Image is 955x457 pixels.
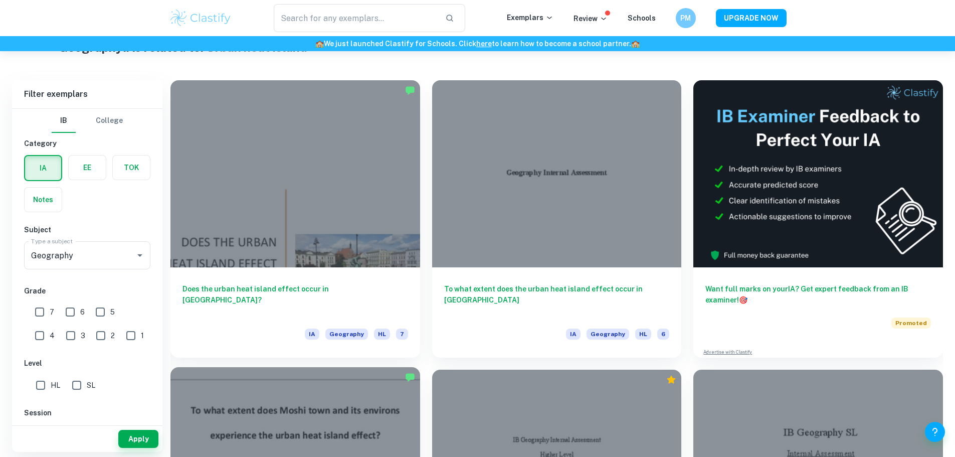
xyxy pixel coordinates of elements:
[693,80,943,267] img: Thumbnail
[405,372,415,382] img: Marked
[305,329,319,340] span: IA
[315,40,324,48] span: 🏫
[50,330,55,341] span: 4
[50,307,54,318] span: 7
[703,349,752,356] a: Advertise with Clastify
[705,283,931,306] h6: Want full marks on your IA ? Get expert feedback from an IB examiner!
[405,85,415,95] img: Marked
[566,329,581,340] span: IA
[628,14,656,22] a: Schools
[169,8,233,28] img: Clastify logo
[325,329,368,340] span: Geography
[680,13,691,24] h6: PM
[24,407,150,418] h6: Session
[170,80,420,358] a: Does the urban heat island effect occur in [GEOGRAPHIC_DATA]?IAGeographyHL7
[52,109,76,133] button: IB
[716,9,787,27] button: UPGRADE NOW
[693,80,943,358] a: Want full marks on yourIA? Get expert feedback from an IB examiner!PromotedAdvertise with Clastify
[444,283,670,317] h6: To what extent does the urban heat island effect occur in [GEOGRAPHIC_DATA]
[113,156,150,180] button: TOK
[374,329,390,340] span: HL
[507,12,553,23] p: Exemplars
[69,156,106,180] button: EE
[118,430,158,448] button: Apply
[24,358,150,369] h6: Level
[631,40,640,48] span: 🏫
[635,329,651,340] span: HL
[739,296,747,304] span: 🎯
[81,330,85,341] span: 3
[587,329,629,340] span: Geography
[2,38,953,49] h6: We just launched Clastify for Schools. Click to learn how to become a school partner.
[111,330,115,341] span: 2
[87,380,95,391] span: SL
[52,109,123,133] div: Filter type choice
[51,380,60,391] span: HL
[476,40,492,48] a: here
[891,318,931,329] span: Promoted
[676,8,696,28] button: PM
[24,138,150,149] h6: Category
[666,375,676,385] div: Premium
[25,156,61,180] button: IA
[133,248,147,262] button: Open
[24,285,150,296] h6: Grade
[925,422,945,442] button: Help and Feedback
[396,329,408,340] span: 7
[182,283,408,317] h6: Does the urban heat island effect occur in [GEOGRAPHIC_DATA]?
[574,13,608,24] p: Review
[96,109,123,133] button: College
[24,224,150,235] h6: Subject
[110,307,115,318] span: 5
[12,80,162,108] h6: Filter exemplars
[31,237,73,245] label: Type a subject
[80,307,85,318] span: 6
[25,188,62,212] button: Notes
[432,80,682,358] a: To what extent does the urban heat island effect occur in [GEOGRAPHIC_DATA]IAGeographyHL6
[657,329,669,340] span: 6
[141,330,144,341] span: 1
[274,4,438,32] input: Search for any exemplars...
